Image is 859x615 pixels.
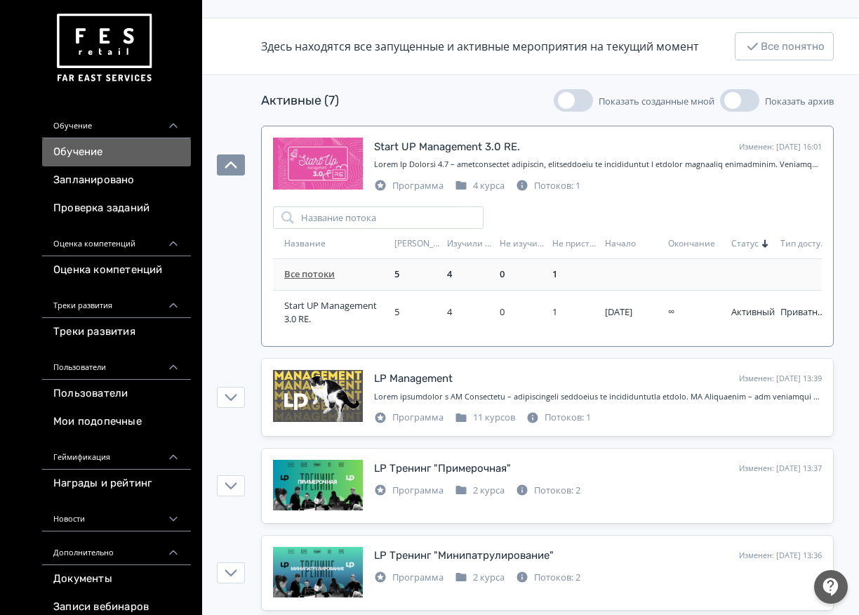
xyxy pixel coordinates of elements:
[284,299,389,326] a: Start UP Management 3.0 RE.
[731,305,775,319] div: Активный
[739,141,822,153] div: Изменен: [DATE] 16:01
[374,484,444,498] div: Программа
[447,267,494,282] div: 4
[526,411,591,425] div: Потоков: 1
[735,32,834,60] button: Все понятно
[374,371,453,387] div: LP Management
[42,284,191,318] div: Треки развития
[42,531,191,565] div: Дополнительно
[284,267,335,280] a: Все потоки
[42,223,191,256] div: Оценка компетенций
[455,484,505,498] div: 2 курса
[374,391,822,403] div: Добро пожаловать в LP Management – адаптационная программа по предотвращению потерь. LP Managemen...
[261,38,699,55] div: Здесь находятся все запущенные и активные мероприятия на текущий момент
[42,166,191,194] a: Запланировано
[516,484,580,498] div: Потоков: 2
[42,565,191,593] a: Документы
[42,470,191,498] a: Награды и рейтинг
[668,238,715,250] span: Окончание
[599,95,714,107] span: Показать созданные мной
[552,267,599,282] div: 1
[605,238,636,250] span: Начало
[668,305,726,319] div: ∞
[500,267,547,282] div: 0
[374,461,511,477] div: LP Тренинг "Примерочная"
[42,105,191,138] div: Обучение
[447,305,494,319] div: 4
[53,8,154,88] img: https://files.teachbase.ru/system/account/57463/logo/medium-936fc5084dd2c598f50a98b9cbe0469a.png
[42,408,191,436] a: Мои подопечные
[394,305,441,319] div: 5
[42,380,191,408] a: Пользователи
[394,238,441,250] div: [PERSON_NAME]
[500,305,547,319] div: 0
[284,238,326,250] span: Название
[374,159,822,171] div: Start Up Manager 3.0 – адаптационная программа, направленная на качественную и быструю адаптацию ...
[605,305,662,319] div: 25 авг. 2025
[42,138,191,166] a: Обучение
[42,498,191,531] div: Новости
[500,238,547,250] div: Не изучили все
[42,194,191,223] a: Проверка заданий
[42,318,191,346] a: Треки развития
[455,571,505,585] div: 2 курса
[42,436,191,470] div: Геймификация
[780,305,827,319] div: Приватный
[552,305,599,319] div: 1
[516,179,580,193] div: Потоков: 1
[374,411,444,425] div: Программа
[552,238,599,250] div: Не приступали
[374,179,444,193] div: Программа
[261,91,339,110] div: Активные (7)
[455,179,505,193] div: 4 курса
[516,571,580,585] div: Потоков: 2
[374,139,520,155] div: Start UP Management 3.0 RE.
[731,238,759,250] span: Статус
[739,550,822,562] div: Изменен: [DATE] 13:36
[447,238,494,250] div: Изучили все
[765,95,834,107] span: Показать архив
[780,238,827,250] div: Тип доступа
[42,346,191,380] div: Пользователи
[394,267,441,282] div: 5
[739,373,822,385] div: Изменен: [DATE] 13:39
[739,463,822,475] div: Изменен: [DATE] 13:37
[42,256,191,284] a: Оценка компетенций
[374,548,554,564] div: LP Тренинг "Минипатрулирование"
[374,571,444,585] div: Программа
[455,411,515,425] div: 11 курсов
